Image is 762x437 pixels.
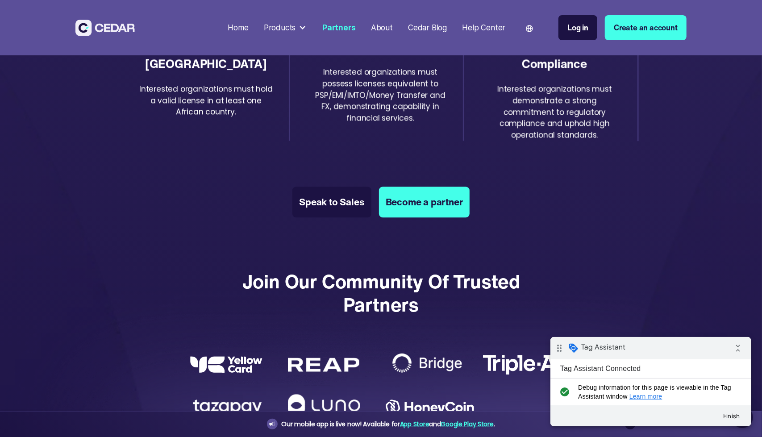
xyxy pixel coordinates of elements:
[28,46,186,64] span: Debug information for this page is viewable in the Tag Assistant window
[79,56,112,63] a: Learn more
[458,17,509,38] a: Help Center
[386,400,475,415] img: Honeycoin logo
[462,22,506,33] div: Help Center
[190,356,262,373] img: yellow card logo
[379,187,470,217] a: Become a partner
[264,22,296,33] div: Products
[400,420,429,429] a: App Store
[288,358,359,372] img: REAP logo
[224,17,252,38] a: Home
[567,22,588,33] div: Log in
[441,420,494,429] a: Google Play Store
[209,270,553,316] div: Join our community of trusted partners
[288,394,360,417] img: Luno logo
[367,17,396,38] a: About
[269,420,276,428] img: announcement
[165,71,197,87] button: Finish
[281,419,495,430] div: Our mobile app is live now! Available for and .
[190,396,265,418] img: Tazapay partner logo
[386,344,472,382] img: Bridge logo
[483,355,557,375] img: TripleA logo
[138,83,273,118] div: Interested organizations must hold a valid license in at least one African country.
[408,22,447,33] div: Cedar Blog
[138,38,273,72] div: Licensed in [GEOGRAPHIC_DATA]
[371,22,393,33] div: About
[313,67,448,124] div: Interested organizations must possess licenses equivalent to PSP/EMI/IMTO/Money Transfer and FX, ...
[7,46,22,64] i: check_circle
[319,17,360,38] a: Partners
[322,22,356,33] div: Partners
[228,22,248,33] div: Home
[526,25,533,32] img: world icon
[558,15,597,40] a: Log in
[292,187,371,217] a: Speak to Sales
[605,15,687,40] a: Create an account
[179,2,196,20] i: Collapse debug badge
[487,38,622,72] div: Commitment to Compliance
[31,6,75,15] span: Tag Assistant
[487,83,622,141] div: Interested organizations must demonstrate a strong commitment to regulatory compliance and uphold...
[404,17,451,38] a: Cedar Blog
[260,18,311,37] div: Products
